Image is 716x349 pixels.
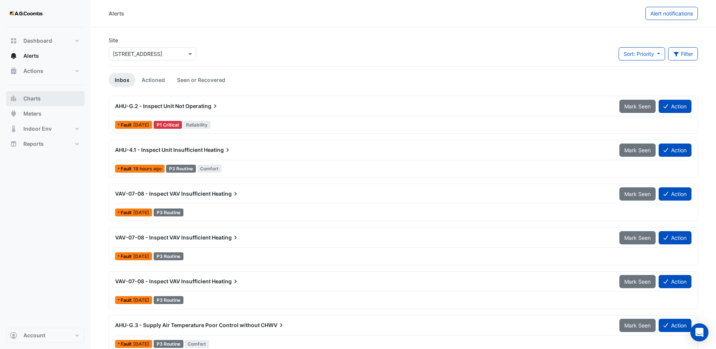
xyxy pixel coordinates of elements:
button: Filter [668,47,698,60]
span: Mon 22-Sep-2025 09:12 AEST [133,341,149,347]
span: AHU-4.1 - Inspect Unit Insufficient [115,147,203,153]
button: Action [659,319,691,332]
button: Mark Seen [619,275,656,288]
span: Heating [212,234,239,241]
div: Alerts [109,9,124,17]
button: Alert notifications [645,7,698,20]
button: Meters [6,106,85,121]
app-icon: Dashboard [10,37,17,45]
span: Fault [121,123,133,127]
span: Mark Seen [624,235,651,241]
app-icon: Reports [10,140,17,148]
button: Account [6,328,85,343]
span: CHWV [261,321,285,329]
span: VAV-07-08 - Inspect VAV Insufficient [115,234,211,241]
span: Fault [121,298,133,303]
span: Heating [212,278,239,285]
span: Mon 22-Sep-2025 11:27 AEST [133,210,149,215]
span: Actions [23,67,43,75]
a: Seen or Recovered [171,73,231,87]
span: VAV-07-08 - Inspect VAV Insufficient [115,278,211,284]
span: Fault [121,167,133,171]
label: Site [109,36,118,44]
a: Actioned [136,73,171,87]
button: Action [659,100,691,113]
span: AHU-G.3 - Supply Air Temperature Poor Control without [115,322,260,328]
a: Inbox [109,73,136,87]
div: P3 Routine [154,340,183,348]
app-icon: Alerts [10,52,17,60]
span: Dashboard [23,37,52,45]
span: Fault [121,342,133,346]
span: Reports [23,140,44,148]
div: P3 Routine [154,208,183,216]
span: Alert notifications [650,10,693,17]
app-icon: Indoor Env [10,125,17,133]
span: Comfort [197,165,222,173]
app-icon: Meters [10,110,17,117]
button: Reports [6,136,85,151]
span: Mark Seen [624,322,651,329]
span: Operating [185,102,219,110]
button: Charts [6,91,85,106]
span: Mon 22-Sep-2025 11:27 AEST [133,253,149,259]
div: P3 Routine [154,252,183,260]
span: AHU-G.2 - Inspect Unit Not [115,103,184,109]
span: Mark Seen [624,191,651,197]
button: Action [659,144,691,157]
span: VAV-07-08 - Inspect VAV Insufficient [115,190,211,197]
button: Mark Seen [619,231,656,244]
app-icon: Actions [10,67,17,75]
span: Fri 12-Sep-2025 10:11 AEST [133,122,149,128]
span: Mark Seen [624,103,651,110]
span: Charts [23,95,41,102]
span: Sort: Priority [624,51,654,57]
div: P1 Critical [154,121,182,129]
button: Actions [6,63,85,79]
div: Open Intercom Messenger [690,323,708,341]
button: Action [659,187,691,201]
button: Indoor Env [6,121,85,136]
span: Account [23,332,45,339]
span: Comfort [185,340,209,348]
app-icon: Charts [10,95,17,102]
button: Action [659,275,691,288]
span: Fault [121,254,133,259]
button: Mark Seen [619,319,656,332]
button: Alerts [6,48,85,63]
span: Mark Seen [624,278,651,285]
button: Mark Seen [619,144,656,157]
span: Mon 22-Sep-2025 11:27 AEST [133,297,149,303]
div: P3 Routine [154,296,183,304]
img: Company Logo [9,6,43,21]
span: Alerts [23,52,39,60]
span: Heating [212,190,239,198]
span: Tue 23-Sep-2025 15:42 AEST [133,166,162,171]
span: Indoor Env [23,125,52,133]
span: Heating [204,146,231,154]
span: Reliability [183,121,211,129]
button: Mark Seen [619,187,656,201]
button: Sort: Priority [619,47,665,60]
button: Mark Seen [619,100,656,113]
span: Fault [121,210,133,215]
div: P3 Routine [166,165,196,173]
button: Dashboard [6,33,85,48]
button: Action [659,231,691,244]
span: Mark Seen [624,147,651,153]
span: Meters [23,110,42,117]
